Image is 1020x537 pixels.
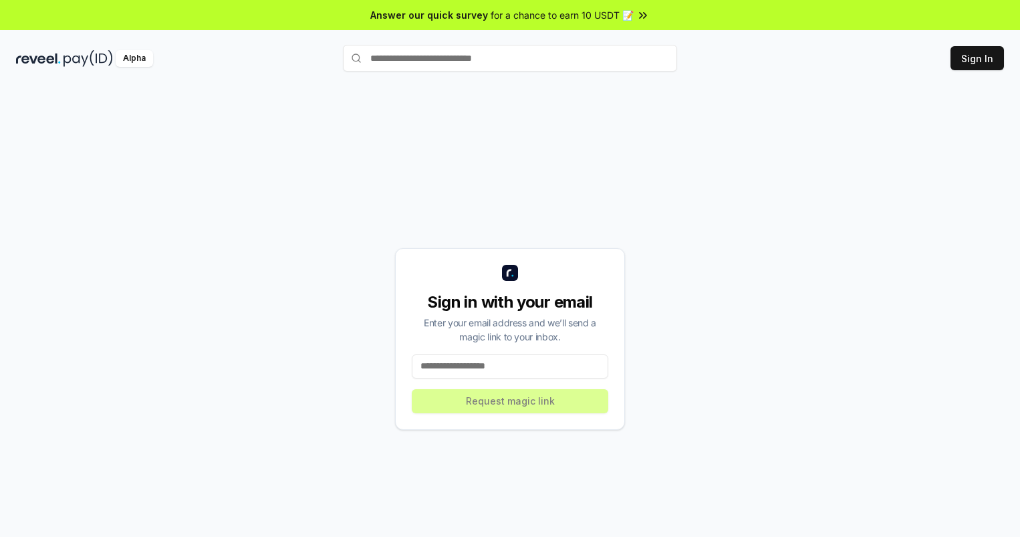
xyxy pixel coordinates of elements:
div: Sign in with your email [412,292,608,313]
img: reveel_dark [16,50,61,67]
img: pay_id [63,50,113,67]
div: Alpha [116,50,153,67]
button: Sign In [950,46,1004,70]
div: Enter your email address and we’ll send a magic link to your inbox. [412,316,608,344]
span: for a chance to earn 10 USDT 📝 [491,8,634,22]
img: logo_small [502,265,518,281]
span: Answer our quick survey [370,8,488,22]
